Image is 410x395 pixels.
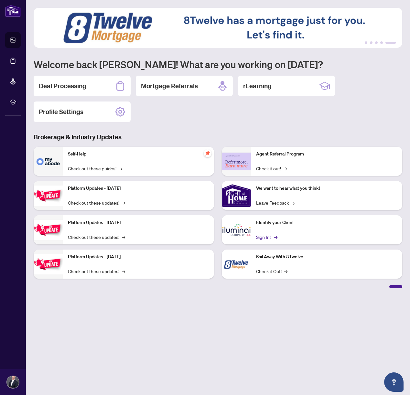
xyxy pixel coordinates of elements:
img: Platform Updates - June 23, 2025 [34,254,63,274]
button: Open asap [384,372,404,392]
h2: Deal Processing [39,81,86,91]
button: 1 [365,41,367,44]
h2: rLearning [243,81,272,91]
span: → [122,268,125,275]
h1: Welcome back [PERSON_NAME]! What are you working on [DATE]? [34,58,402,70]
img: We want to hear what you think! [222,181,251,210]
img: Self-Help [34,147,63,176]
span: → [274,233,277,240]
button: 2 [370,41,372,44]
span: → [122,233,125,240]
span: pushpin [204,149,211,157]
img: Platform Updates - July 8, 2025 [34,220,63,240]
img: Platform Updates - July 21, 2025 [34,186,63,206]
a: Check it out!→ [256,165,287,172]
p: Self-Help [68,151,209,158]
img: logo [5,5,21,17]
span: → [284,165,287,172]
img: Identify your Client [222,215,251,244]
img: Agent Referral Program [222,153,251,170]
h3: Brokerage & Industry Updates [34,133,402,142]
h2: Mortgage Referrals [141,81,198,91]
a: Check it Out!→ [256,268,287,275]
button: 4 [380,41,383,44]
img: Slide 4 [34,8,402,48]
span: → [122,199,125,206]
span: → [291,199,295,206]
p: Platform Updates - [DATE] [68,185,209,192]
a: Check out these updates!→ [68,233,125,240]
p: Agent Referral Program [256,151,397,158]
p: We want to hear what you think! [256,185,397,192]
span: → [284,268,287,275]
p: Platform Updates - [DATE] [68,219,209,226]
button: 5 [385,41,396,44]
p: Sail Away With 8Twelve [256,253,397,261]
a: Sign In!→ [256,233,276,240]
button: 3 [375,41,378,44]
h2: Profile Settings [39,107,83,116]
a: Check out these updates!→ [68,199,125,206]
a: Check out these updates!→ [68,268,125,275]
a: Leave Feedback→ [256,199,295,206]
p: Platform Updates - [DATE] [68,253,209,261]
img: Profile Icon [7,376,19,388]
a: Check out these guides!→ [68,165,122,172]
p: Identify your Client [256,219,397,226]
img: Sail Away With 8Twelve [222,250,251,279]
span: → [119,165,122,172]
